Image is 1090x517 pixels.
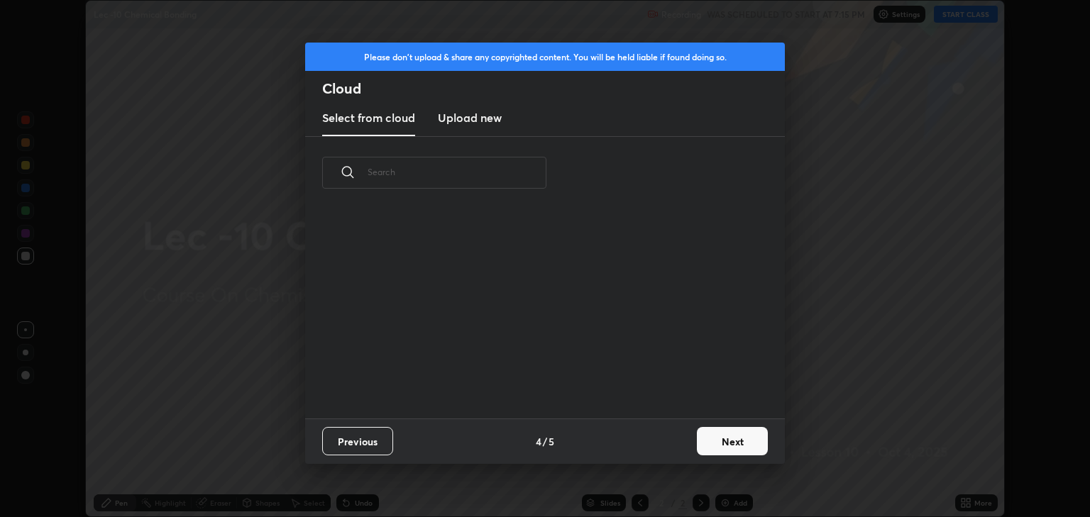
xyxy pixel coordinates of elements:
[536,434,541,449] h4: 4
[322,109,415,126] h3: Select from cloud
[549,434,554,449] h4: 5
[368,142,546,202] input: Search
[322,427,393,455] button: Previous
[438,109,502,126] h3: Upload new
[322,79,785,98] h2: Cloud
[543,434,547,449] h4: /
[305,43,785,71] div: Please don't upload & share any copyrighted content. You will be held liable if found doing so.
[697,427,768,455] button: Next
